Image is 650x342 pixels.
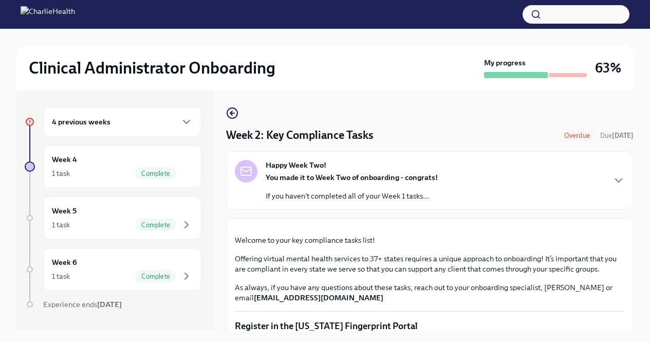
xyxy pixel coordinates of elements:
[25,248,201,291] a: Week 61 taskComplete
[266,191,438,201] p: If you haven't completed all of your Week 1 tasks...
[612,132,634,139] strong: [DATE]
[235,235,625,245] p: Welcome to your key compliance tasks list!
[266,173,438,182] strong: You made it to Week Two of onboarding - congrats!
[52,271,70,281] div: 1 task
[235,254,625,274] p: Offering virtual mental health services to 37+ states requires a unique approach to onboarding! I...
[52,154,77,165] h6: Week 4
[135,273,176,280] span: Complete
[266,160,326,170] strong: Happy Week Two!
[484,58,526,68] strong: My progress
[52,220,70,230] div: 1 task
[558,132,596,139] span: Overdue
[235,282,625,303] p: As always, if you have any questions about these tasks, reach out to your onboarding specialist, ...
[235,320,625,332] p: Register in the [US_STATE] Fingerprint Portal
[595,59,621,77] h3: 63%
[226,128,374,143] h4: Week 2: Key Compliance Tasks
[43,300,122,309] span: Experience ends
[600,131,634,140] span: August 25th, 2025 10:00
[25,145,201,188] a: Week 41 taskComplete
[97,300,122,309] strong: [DATE]
[254,293,383,302] strong: [EMAIL_ADDRESS][DOMAIN_NAME]
[52,257,77,268] h6: Week 6
[25,196,201,240] a: Week 51 taskComplete
[52,168,70,178] div: 1 task
[52,205,77,217] h6: Week 5
[21,6,75,23] img: CharlieHealth
[29,58,275,78] h2: Clinical Administrator Onboarding
[43,107,201,137] div: 4 previous weeks
[135,170,176,177] span: Complete
[135,221,176,229] span: Complete
[600,132,634,139] span: Due
[52,116,110,128] h6: 4 previous weeks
